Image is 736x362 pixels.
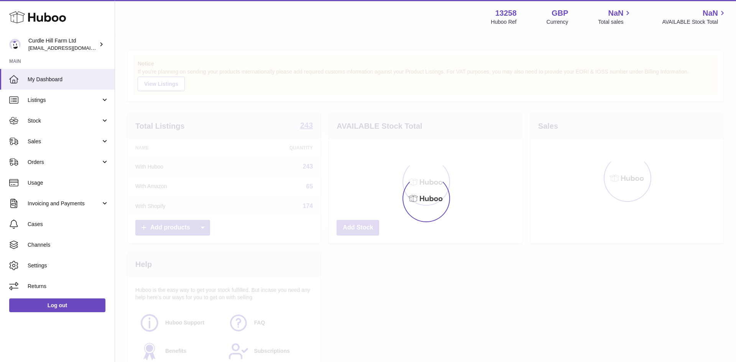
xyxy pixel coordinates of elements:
span: Usage [28,179,109,187]
span: Invoicing and Payments [28,200,101,207]
span: Sales [28,138,101,145]
strong: GBP [552,8,568,18]
span: [EMAIL_ADDRESS][DOMAIN_NAME] [28,45,113,51]
div: Currency [547,18,568,26]
a: NaN AVAILABLE Stock Total [662,8,727,26]
span: Cases [28,221,109,228]
a: NaN Total sales [598,8,632,26]
span: NaN [703,8,718,18]
strong: 13258 [495,8,517,18]
span: Orders [28,159,101,166]
div: Huboo Ref [491,18,517,26]
span: Settings [28,262,109,269]
span: AVAILABLE Stock Total [662,18,727,26]
span: My Dashboard [28,76,109,83]
span: Stock [28,117,101,124]
span: Channels [28,241,109,249]
span: Returns [28,283,109,290]
img: internalAdmin-13258@internal.huboo.com [9,39,21,50]
span: NaN [608,8,623,18]
div: Curdle Hill Farm Ltd [28,37,97,52]
span: Listings [28,97,101,104]
span: Total sales [598,18,632,26]
a: Log out [9,298,105,312]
